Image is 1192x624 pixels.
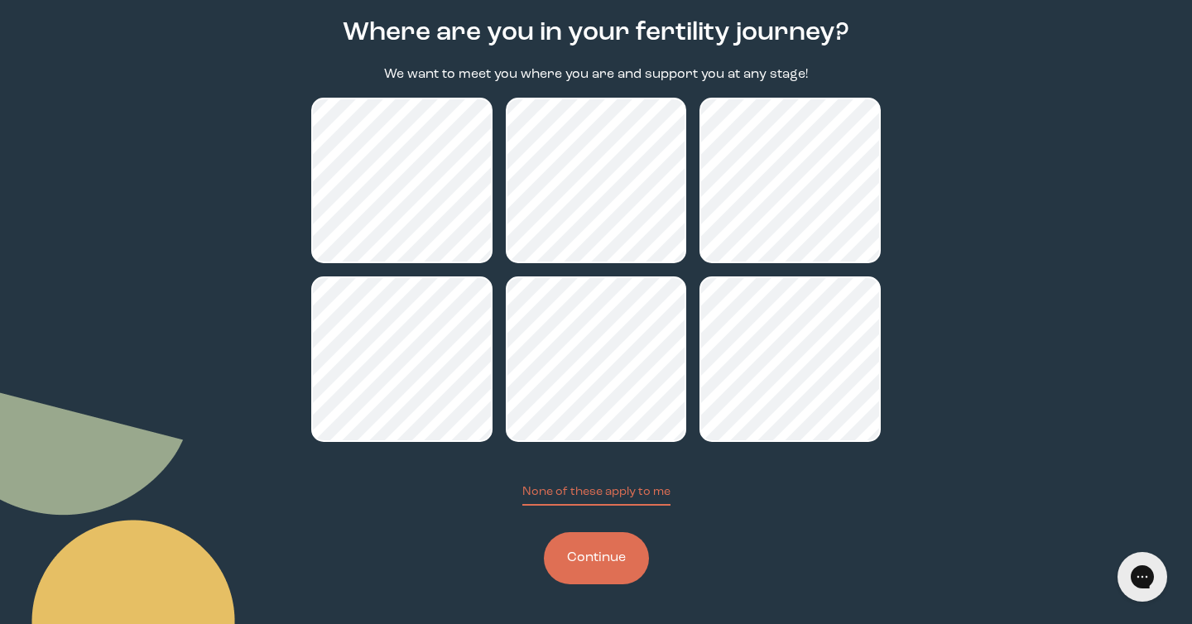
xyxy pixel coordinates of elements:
p: We want to meet you where you are and support you at any stage! [384,65,808,84]
button: Continue [544,532,649,584]
h2: Where are you in your fertility journey? [343,14,849,52]
button: None of these apply to me [522,483,670,506]
iframe: Gorgias live chat messenger [1109,546,1175,607]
